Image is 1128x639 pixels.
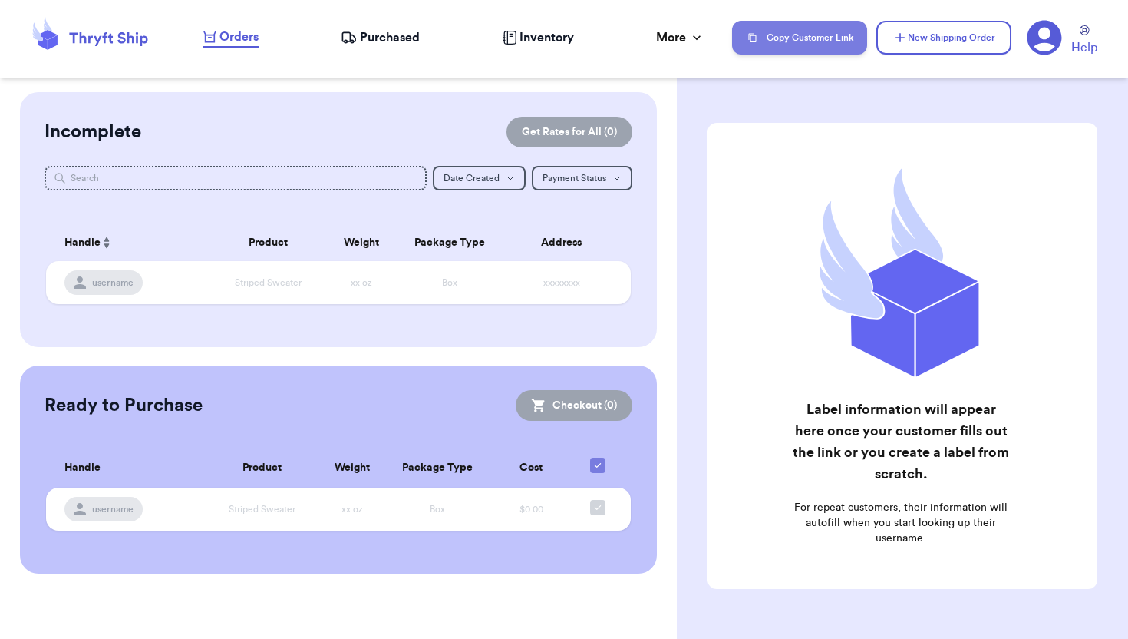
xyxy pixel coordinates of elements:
[543,278,580,287] span: xxxxxxxx
[205,449,318,488] th: Product
[203,28,259,48] a: Orders
[732,21,867,55] button: Copy Customer Link
[92,276,134,289] span: username
[489,449,574,488] th: Cost
[506,117,632,147] button: Get Rates for All (0)
[327,224,397,261] th: Weight
[229,505,295,514] span: Striped Sweater
[792,399,1009,485] h2: Label information will appear here once your customer fills out the link or you create a label fr...
[45,120,141,144] h2: Incomplete
[1071,38,1097,57] span: Help
[45,393,203,418] h2: Ready to Purchase
[1071,25,1097,57] a: Help
[341,28,420,47] a: Purchased
[430,505,445,514] span: Box
[519,505,543,514] span: $0.00
[444,174,500,183] span: Date Created
[656,28,704,47] div: More
[219,28,259,46] span: Orders
[101,233,113,252] button: Sort ascending
[64,235,101,251] span: Handle
[503,28,574,47] a: Inventory
[792,500,1009,546] p: For repeat customers, their information will autofill when you start looking up their username.
[502,224,630,261] th: Address
[519,28,574,47] span: Inventory
[433,166,526,190] button: Date Created
[92,503,134,515] span: username
[351,278,372,287] span: xx oz
[387,449,489,488] th: Package Type
[341,505,363,514] span: xx oz
[45,166,426,190] input: Search
[360,28,420,47] span: Purchased
[543,174,606,183] span: Payment Status
[532,166,632,190] button: Payment Status
[210,224,327,261] th: Product
[235,278,302,287] span: Striped Sweater
[397,224,502,261] th: Package Type
[876,21,1011,55] button: New Shipping Order
[64,460,101,476] span: Handle
[516,390,632,421] button: Checkout (0)
[442,278,457,287] span: Box
[318,449,387,488] th: Weight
